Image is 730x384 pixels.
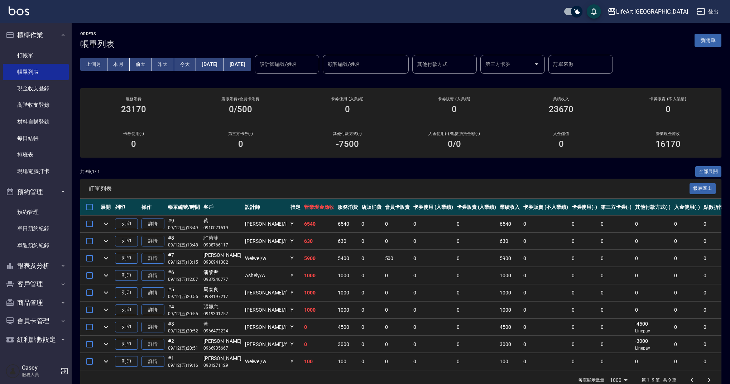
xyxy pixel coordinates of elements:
h3: 0 [559,139,564,149]
td: Y [289,302,302,318]
th: 帳單編號/時間 [166,199,202,216]
h3: 0 /0 [448,139,461,149]
td: 1000 [302,267,336,284]
button: expand row [101,339,111,350]
td: 0 [672,250,702,267]
button: 會員卡管理 [3,312,69,330]
td: Y [289,284,302,301]
div: 周泰良 [203,286,241,293]
td: [PERSON_NAME] /f [243,284,289,301]
button: 列印 [115,356,138,367]
td: 0 [570,233,599,250]
td: 6540 [302,216,336,232]
div: LifeArt [GEOGRAPHIC_DATA] [616,7,688,16]
p: 09/12 (五) 20:55 [168,311,200,317]
button: 報表及分析 [3,256,69,275]
a: 詳情 [141,253,164,264]
td: Y [289,250,302,267]
td: 0 [599,284,633,301]
img: Logo [9,6,29,15]
td: #5 [166,284,202,301]
h3: 服務消費 [89,97,178,101]
h3: 0 [238,139,243,149]
td: 0 [383,216,412,232]
p: Linepay [635,345,671,351]
td: 5900 [498,250,522,267]
span: 訂單列表 [89,185,690,192]
a: 詳情 [141,339,164,350]
td: 0 [633,353,673,370]
a: 每日結帳 [3,130,69,147]
th: 卡券使用(-) [570,199,599,216]
p: 0931271129 [203,362,241,369]
td: 0 [570,353,599,370]
a: 詳情 [141,356,164,367]
button: 列印 [115,287,138,298]
h3: -7500 [336,139,359,149]
th: 客戶 [202,199,243,216]
h2: 卡券販賣 (入業績) [409,97,499,101]
button: 上個月 [80,58,107,71]
button: 新開單 [695,34,721,47]
td: 0 [455,250,498,267]
td: 100 [336,353,360,370]
td: 0 [360,319,383,336]
p: 09/12 (五) 20:52 [168,328,200,334]
td: 1000 [498,284,522,301]
h3: 0 [666,104,671,114]
td: 0 [599,302,633,318]
button: 今天 [174,58,196,71]
h3: 帳單列表 [80,39,115,49]
td: 0 [455,319,498,336]
td: 100 [498,353,522,370]
button: expand row [101,322,111,332]
div: [PERSON_NAME] [203,355,241,362]
a: 單週預約紀錄 [3,237,69,254]
th: 操作 [140,199,166,216]
button: [DATE] [196,58,224,71]
td: 0 [412,233,455,250]
td: [PERSON_NAME] /f [243,216,289,232]
p: 0938766117 [203,242,241,248]
button: expand row [101,219,111,229]
td: 0 [522,336,570,353]
td: 0 [383,267,412,284]
td: 1000 [498,267,522,284]
div: 許芮菲 [203,234,241,242]
td: Y [289,233,302,250]
td: 4500 [336,319,360,336]
td: #3 [166,319,202,336]
h2: 卡券使用(-) [89,131,178,136]
td: 0 [672,267,702,284]
td: 0 [599,216,633,232]
button: expand row [101,270,111,281]
th: 入金使用(-) [672,199,702,216]
th: 展開 [99,199,113,216]
button: [DATE] [224,58,251,71]
td: 0 [455,233,498,250]
th: 服務消費 [336,199,360,216]
td: 5400 [336,250,360,267]
td: -3000 [633,336,673,353]
button: 紅利點數設定 [3,330,69,349]
td: 0 [672,216,702,232]
td: 5900 [302,250,336,267]
td: Y [289,216,302,232]
td: 0 [633,302,673,318]
h2: 卡券使用 (入業績) [303,97,392,101]
button: 客戶管理 [3,275,69,293]
td: 1000 [336,267,360,284]
td: 0 [599,336,633,353]
td: 3000 [498,336,522,353]
button: expand row [101,356,111,367]
button: expand row [101,236,111,246]
p: 09/12 (五) 12:07 [168,276,200,283]
td: 0 [672,284,702,301]
td: 0 [383,336,412,353]
button: 櫃檯作業 [3,26,69,44]
td: 0 [455,302,498,318]
p: 0910071519 [203,225,241,231]
td: #8 [166,233,202,250]
td: 0 [599,250,633,267]
td: Y [289,267,302,284]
